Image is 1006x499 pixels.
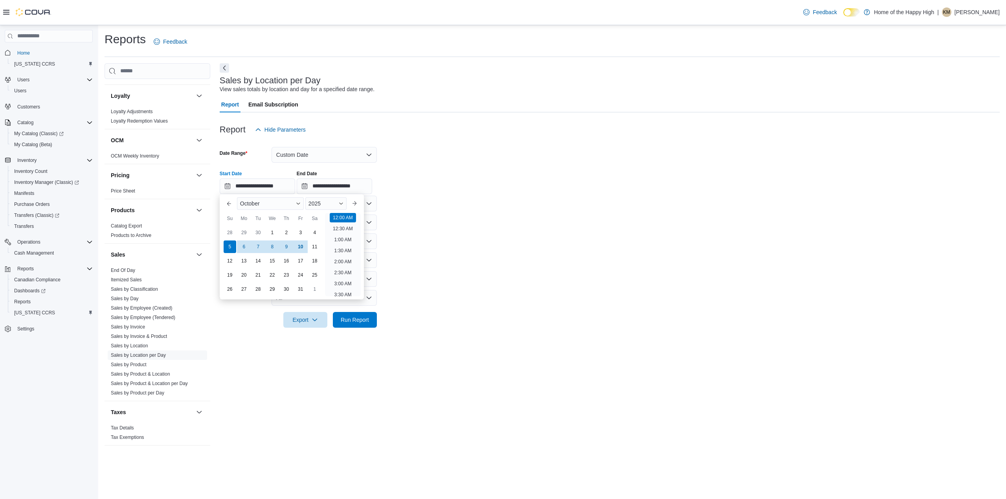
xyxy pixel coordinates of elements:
[111,305,173,311] a: Sales by Employee (Created)
[111,233,151,238] a: Products to Archive
[111,324,145,330] a: Sales by Invoice
[14,212,59,218] span: Transfers (Classic)
[111,108,153,115] span: Loyalty Adjustments
[238,283,250,295] div: day-27
[11,308,58,317] a: [US_STATE] CCRS
[11,248,57,258] a: Cash Management
[14,223,34,229] span: Transfers
[8,166,96,177] button: Inventory Count
[308,200,321,207] span: 2025
[308,269,321,281] div: day-25
[331,246,354,255] li: 1:30 AM
[14,48,33,58] a: Home
[111,223,142,229] a: Catalog Export
[2,74,96,85] button: Users
[220,125,246,134] h3: Report
[308,212,321,225] div: Sa
[238,255,250,267] div: day-13
[221,97,239,112] span: Report
[111,381,188,386] a: Sales by Product & Location per Day
[111,188,135,194] a: Price Sheet
[8,59,96,70] button: [US_STATE] CCRS
[105,423,210,445] div: Taxes
[111,153,159,159] a: OCM Weekly Inventory
[14,237,93,247] span: Operations
[14,324,37,334] a: Settings
[288,312,323,328] span: Export
[11,222,93,231] span: Transfers
[11,178,82,187] a: Inventory Manager (Classic)
[955,7,1000,17] p: [PERSON_NAME]
[8,85,96,96] button: Users
[14,201,50,207] span: Purchase Orders
[280,255,293,267] div: day-16
[2,47,96,59] button: Home
[11,129,67,138] a: My Catalog (Classic)
[14,75,93,84] span: Users
[111,251,193,259] button: Sales
[2,237,96,248] button: Operations
[11,86,93,95] span: Users
[195,407,204,417] button: Taxes
[294,269,307,281] div: day-24
[11,189,93,198] span: Manifests
[14,102,43,112] a: Customers
[11,59,93,69] span: Washington CCRS
[111,371,170,377] a: Sales by Product & Location
[105,31,146,47] h1: Reports
[8,199,96,210] button: Purchase Orders
[111,343,148,349] span: Sales by Location
[111,92,130,100] h3: Loyalty
[8,307,96,318] button: [US_STATE] CCRS
[14,75,33,84] button: Users
[331,268,354,277] li: 2:30 AM
[11,211,93,220] span: Transfers (Classic)
[111,74,130,79] a: Transfers
[14,88,26,94] span: Users
[111,267,135,273] span: End Of Day
[14,156,40,165] button: Inventory
[238,240,250,253] div: day-6
[220,150,248,156] label: Date Range
[252,212,264,225] div: Tu
[330,213,356,222] li: 12:00 AM
[111,352,166,358] a: Sales by Location per Day
[111,206,135,214] h3: Products
[111,286,158,292] a: Sales by Classification
[8,188,96,199] button: Manifests
[111,371,170,377] span: Sales by Product & Location
[105,151,210,164] div: OCM
[195,205,204,215] button: Products
[17,266,34,272] span: Reports
[266,269,279,281] div: day-22
[11,286,49,295] a: Dashboards
[330,224,356,233] li: 12:30 AM
[331,279,354,288] li: 3:00 AM
[11,189,37,198] a: Manifests
[111,295,139,302] span: Sales by Day
[105,221,210,243] div: Products
[874,7,934,17] p: Home of the Happy High
[224,283,236,295] div: day-26
[111,109,153,114] a: Loyalty Adjustments
[14,48,93,58] span: Home
[14,118,93,127] span: Catalog
[14,141,52,148] span: My Catalog (Beta)
[111,206,193,214] button: Products
[266,212,279,225] div: We
[111,277,142,283] a: Itemized Sales
[111,251,125,259] h3: Sales
[238,226,250,239] div: day-29
[333,312,377,328] button: Run Report
[8,296,96,307] button: Reports
[264,126,306,134] span: Hide Parameters
[111,390,164,396] a: Sales by Product per Day
[341,316,369,324] span: Run Report
[5,44,93,355] nav: Complex example
[14,277,61,283] span: Canadian Compliance
[297,171,317,177] label: End Date
[11,140,93,149] span: My Catalog (Beta)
